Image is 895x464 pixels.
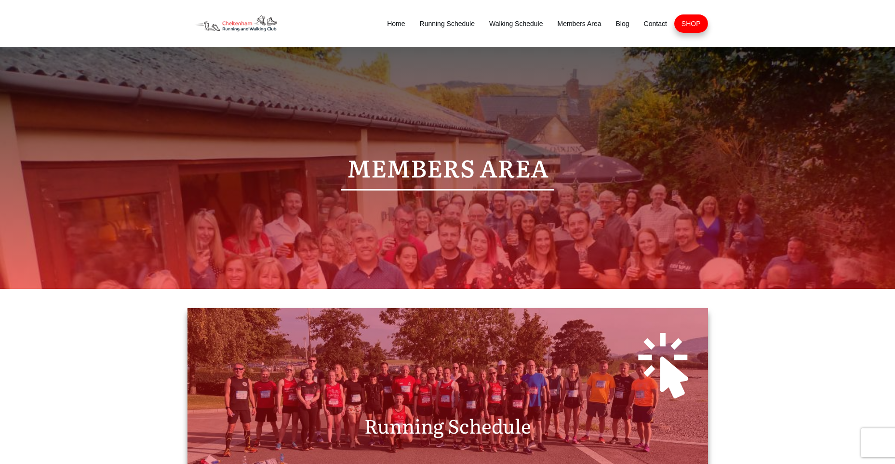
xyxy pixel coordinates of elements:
img: Decathlon [187,10,284,37]
a: Running Schedule [420,17,475,30]
a: SHOP [681,17,701,30]
span: Running Schedule [364,411,531,439]
a: Walking Schedule [489,17,543,30]
a: Blog [616,17,629,30]
a: Home [387,17,405,30]
a: Members Area [557,17,601,30]
a: Contact [644,17,667,30]
p: Members Area [198,146,698,189]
